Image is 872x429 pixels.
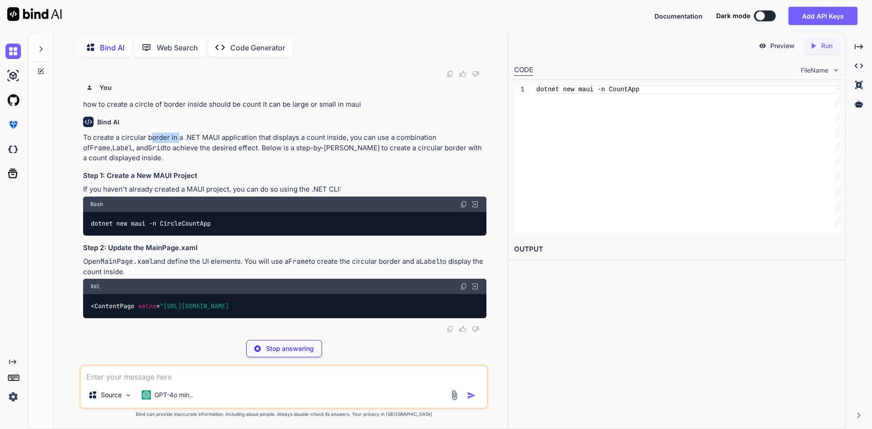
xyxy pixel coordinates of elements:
code: Grid [148,143,164,153]
h3: Step 2: Update the MainPage.xaml [83,243,486,253]
img: darkCloudIdeIcon [5,142,21,157]
p: GPT-4o min.. [154,390,193,399]
p: Open and define the UI elements. You will use a to create the circular border and a to display th... [83,256,486,277]
img: ai-studio [5,68,21,84]
h2: OUTPUT [509,239,845,260]
p: Code Generator [230,42,285,53]
p: Stop answering [266,344,314,353]
code: Frame [90,143,110,153]
code: Label [420,257,440,266]
img: preview [758,42,767,50]
img: chat [5,44,21,59]
h6: You [99,83,112,92]
img: icon [467,391,476,400]
p: Bind can provide inaccurate information, including about people. Always double-check its answers.... [79,411,488,418]
span: Documentation [654,12,703,20]
img: dislike [472,325,479,333]
span: Dark mode [716,11,750,20]
p: how to create a circle of border inside should be count it can be large or small in maui [83,99,486,110]
button: Add API Keys [788,7,857,25]
img: copy [460,283,467,290]
code: MainPage.xaml [100,257,154,266]
p: Run [821,41,832,50]
img: dislike [472,70,479,78]
img: like [459,325,466,333]
code: Label [112,143,133,153]
p: Source [101,390,122,399]
h6: Bind AI [97,118,119,127]
img: githubLight [5,93,21,108]
img: Open in Browser [471,282,479,291]
img: copy [446,70,454,78]
div: 1 [514,85,525,94]
p: Web Search [157,42,198,53]
span: Xml [90,283,100,290]
p: If you haven't already created a MAUI project, you can do so using the .NET CLI: [83,184,486,195]
img: copy [446,325,454,333]
img: copy [460,201,467,208]
code: Frame [288,257,309,266]
img: chevron down [832,66,840,74]
img: like [459,70,466,78]
img: GPT-4o mini [142,390,151,399]
p: Preview [770,41,795,50]
img: settings [5,389,21,404]
span: Bash [90,201,103,208]
span: FileName [801,66,828,75]
div: CODE [514,65,533,76]
code: dotnet new maui -n CircleCountApp [90,219,212,228]
span: "[URL][DOMAIN_NAME] [160,302,229,310]
p: Bind AI [100,42,124,53]
h3: Step 1: Create a New MAUI Project [83,171,486,181]
img: Pick Models [124,391,132,399]
span: < = [91,302,229,310]
img: Bind AI [7,7,62,21]
span: dotnet new maui -n CountApp [536,86,639,93]
img: attachment [449,390,460,400]
img: premium [5,117,21,133]
span: xmlns [138,302,156,310]
button: Documentation [654,11,703,21]
img: Open in Browser [471,200,479,208]
span: ContentPage [94,302,134,310]
p: To create a circular border in a .NET MAUI application that displays a count inside, you can use ... [83,133,486,163]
